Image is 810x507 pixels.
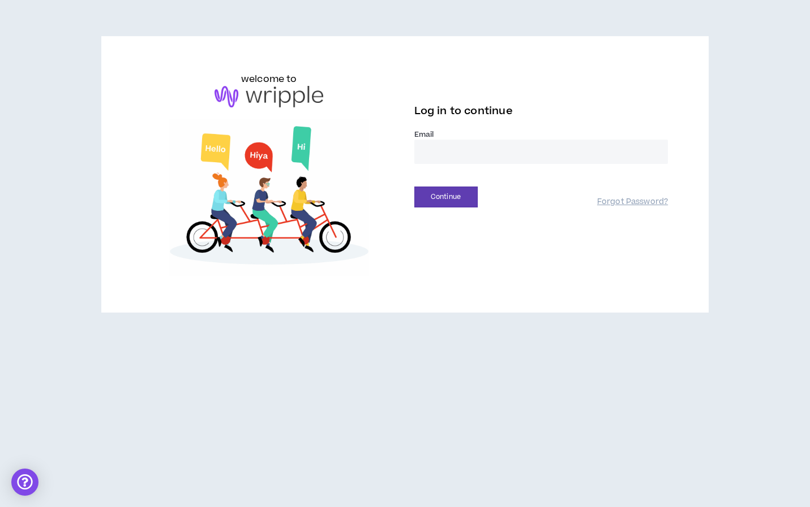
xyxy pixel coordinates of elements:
[215,86,323,107] img: logo-brand.png
[414,187,478,207] button: Continue
[142,119,396,276] img: Welcome to Wripple
[241,72,297,86] h6: welcome to
[414,104,513,118] span: Log in to continue
[11,469,38,496] div: Open Intercom Messenger
[414,129,668,140] label: Email
[597,197,668,207] a: Forgot Password?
